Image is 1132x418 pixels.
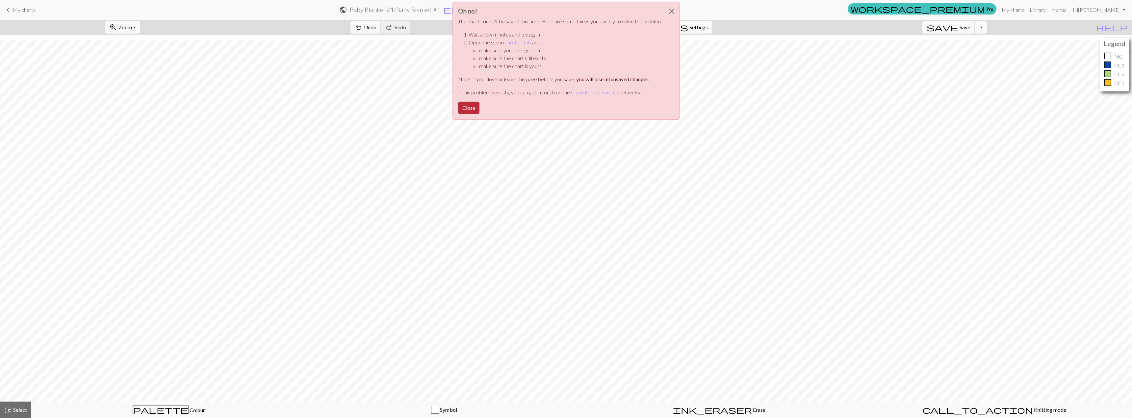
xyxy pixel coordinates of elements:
span: ink_eraser [673,405,752,414]
span: palette [133,405,188,414]
button: Close [664,2,680,20]
span: Erase [752,406,765,413]
button: Erase [582,402,857,418]
p: The chart couldn't be saved this time. Here are some things you can try to solve the problem: [458,17,664,25]
h3: Oh no! [458,7,664,15]
button: Symbol [306,402,581,418]
button: Close [458,102,479,114]
span: call_to_action [922,405,1033,414]
p: Note: if you close or leave this page before you save, [458,75,664,83]
span: Symbol [439,406,457,413]
button: Knitting mode [857,402,1132,418]
a: another tab [505,39,531,45]
span: Colour [189,407,205,413]
strong: you will lose all unsaved changes. [576,76,650,82]
li: Open the site in and... [469,38,664,70]
button: Colour [31,402,306,418]
span: highlight_alt [4,405,12,414]
li: make sure the chart still exists [479,54,664,62]
li: make sure you are signed in [479,46,664,54]
span: Knitting mode [1033,406,1066,413]
a: Chart Minder forum [571,89,616,95]
li: Wait a few minutes and try again [469,31,664,38]
p: If this problem persists, you can get in touch on the on Ravelry. [458,88,664,96]
span: Select [12,406,27,413]
li: make sure the chart is yours [479,62,664,70]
